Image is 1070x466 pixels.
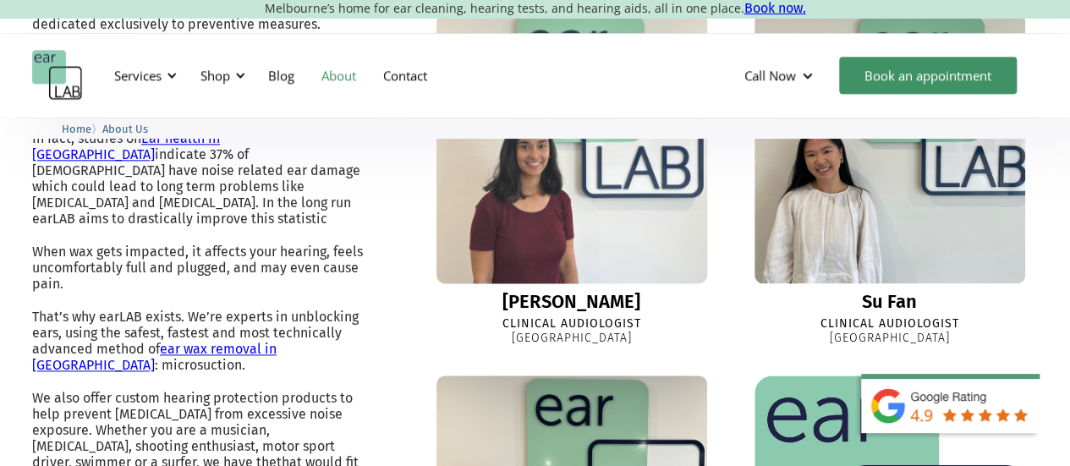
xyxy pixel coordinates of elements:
[731,50,831,101] div: Call Now
[308,51,370,100] a: About
[190,50,250,101] div: Shop
[114,67,162,84] div: Services
[102,123,148,135] span: About Us
[862,292,917,312] div: Su Fan
[104,50,182,101] div: Services
[502,317,641,332] div: Clinical Audiologist
[62,123,91,135] span: Home
[62,120,91,136] a: Home
[820,317,959,332] div: Clinical Audiologist
[62,120,102,138] li: 〉
[741,13,1038,346] a: Su FanSu FanClinical Audiologist[GEOGRAPHIC_DATA]
[423,13,720,346] a: Ella[PERSON_NAME]Clinical Audiologist[GEOGRAPHIC_DATA]
[32,341,277,373] a: ear wax removal in [GEOGRAPHIC_DATA]
[200,67,230,84] div: Shop
[754,13,1025,283] img: Su Fan
[839,57,1017,94] a: Book an appointment
[744,67,796,84] div: Call Now
[32,50,83,101] a: home
[512,332,632,346] div: [GEOGRAPHIC_DATA]
[102,120,148,136] a: About Us
[830,332,950,346] div: [GEOGRAPHIC_DATA]
[502,292,640,312] div: [PERSON_NAME]
[255,51,308,100] a: Blog
[370,51,441,100] a: Contact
